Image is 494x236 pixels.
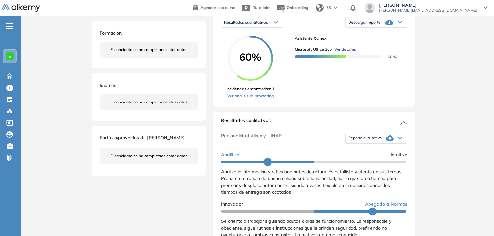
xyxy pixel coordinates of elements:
[8,54,11,59] span: E
[391,151,407,158] span: Intuitivo
[379,3,477,8] span: [PERSON_NAME]
[379,8,477,13] span: [PERSON_NAME][EMAIL_ADDRESS][DOMAIN_NAME]
[228,52,273,62] span: 60%
[334,47,356,52] span: Ver detalles
[100,82,116,88] span: Idiomas
[334,6,338,9] img: arrow
[365,201,407,208] span: Apegado a Normas
[226,93,274,99] a: Ver análisis de proctoring
[100,30,122,36] span: Formación
[226,86,274,92] span: Incidencias encontradas: 1
[295,36,402,41] span: Asistente Comex
[221,117,271,127] span: Resultados cualitativos
[224,20,268,25] span: Resultados cuantitativos
[221,151,239,158] span: Analítico
[348,135,382,141] span: Reporte cualitativo
[1,4,40,12] img: Logo
[200,5,235,10] span: Agendar una demo
[100,135,185,141] span: Portfolio/proyectos de [PERSON_NAME]
[348,20,381,25] span: Descargar reporte
[6,26,13,27] i: -
[287,5,308,10] span: Onboarding
[221,133,282,144] span: Personalidad Alkemy - INAP
[295,47,332,52] span: Microsoft Office 365
[221,169,402,195] span: Analiza la información y reflexiona antes de actuar. Es detallista y atento en sus tareas. Prefie...
[221,201,243,208] span: Innovador
[253,5,271,10] span: Tutoriales
[332,47,356,52] button: Ver detalles
[316,4,324,12] img: world
[326,5,331,11] span: ES
[110,47,187,53] span: El candidato no ha completado estos datos
[110,153,187,159] span: El candidato no ha completado estos datos
[110,99,187,105] span: El candidato no ha completado estos datos
[276,1,308,15] button: Onboarding
[193,3,235,11] a: Agendar una demo
[380,54,397,59] span: 60 %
